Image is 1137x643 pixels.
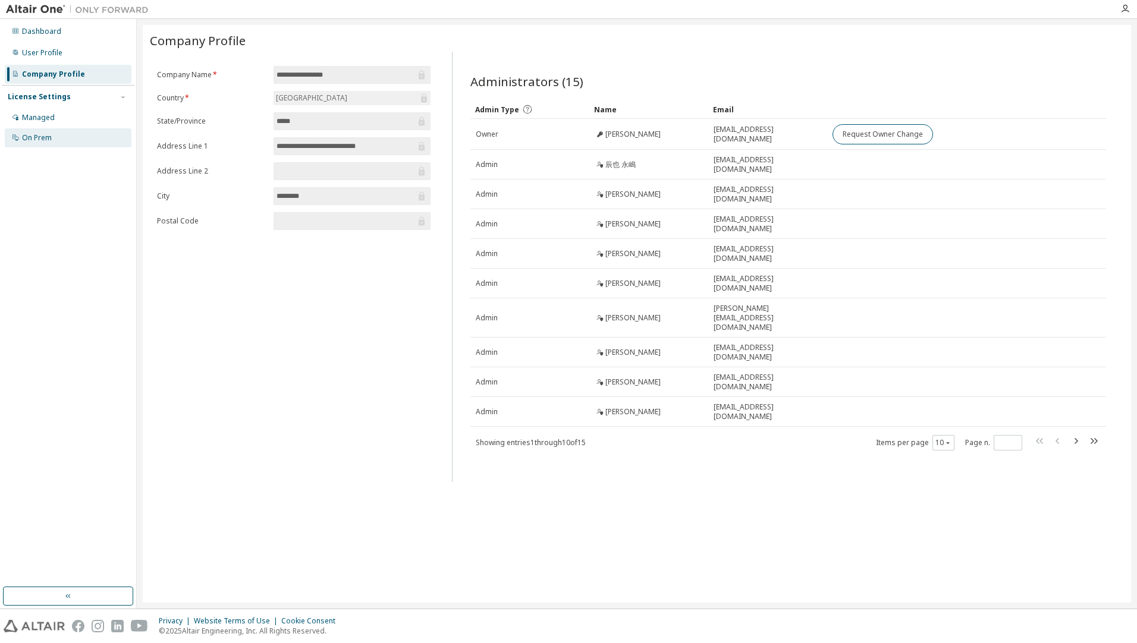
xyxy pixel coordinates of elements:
[274,91,431,105] div: [GEOGRAPHIC_DATA]
[713,100,822,119] div: Email
[157,93,266,103] label: Country
[194,616,281,626] div: Website Terms of Use
[714,304,822,332] span: [PERSON_NAME][EMAIL_ADDRESS][DOMAIN_NAME]
[714,215,822,234] span: [EMAIL_ADDRESS][DOMAIN_NAME]
[476,190,498,199] span: Admin
[476,130,498,139] span: Owner
[605,249,661,259] span: [PERSON_NAME]
[714,185,822,204] span: [EMAIL_ADDRESS][DOMAIN_NAME]
[833,124,933,144] button: Request Owner Change
[111,620,124,632] img: linkedin.svg
[714,274,822,293] span: [EMAIL_ADDRESS][DOMAIN_NAME]
[714,402,822,421] span: [EMAIL_ADDRESS][DOMAIN_NAME]
[605,219,661,229] span: [PERSON_NAME]
[274,92,349,105] div: [GEOGRAPHIC_DATA]
[476,249,498,259] span: Admin
[476,437,586,447] span: Showing entries 1 through 10 of 15
[72,620,84,632] img: facebook.svg
[157,141,266,151] label: Address Line 1
[22,70,85,79] div: Company Profile
[157,166,266,176] label: Address Line 2
[157,191,266,201] label: City
[476,313,498,323] span: Admin
[475,105,519,115] span: Admin Type
[150,32,246,49] span: Company Profile
[92,620,104,632] img: instagram.svg
[157,116,266,126] label: State/Province
[605,377,661,387] span: [PERSON_NAME]
[22,133,52,143] div: On Prem
[159,616,194,626] div: Privacy
[714,125,822,144] span: [EMAIL_ADDRESS][DOMAIN_NAME]
[714,343,822,362] span: [EMAIL_ADDRESS][DOMAIN_NAME]
[6,4,155,15] img: Altair One
[965,435,1022,450] span: Page n.
[935,438,951,447] button: 10
[22,27,61,36] div: Dashboard
[476,160,498,169] span: Admin
[281,616,343,626] div: Cookie Consent
[714,373,822,392] span: [EMAIL_ADDRESS][DOMAIN_NAME]
[605,130,661,139] span: [PERSON_NAME]
[876,435,954,450] span: Items per page
[605,348,661,357] span: [PERSON_NAME]
[157,216,266,226] label: Postal Code
[476,377,498,387] span: Admin
[476,279,498,288] span: Admin
[714,244,822,263] span: [EMAIL_ADDRESS][DOMAIN_NAME]
[605,407,661,417] span: [PERSON_NAME]
[131,620,148,632] img: youtube.svg
[476,348,498,357] span: Admin
[159,626,343,636] p: © 2025 Altair Engineering, Inc. All Rights Reserved.
[8,92,71,102] div: License Settings
[605,190,661,199] span: [PERSON_NAME]
[594,100,703,119] div: Name
[476,407,498,417] span: Admin
[470,73,583,90] span: Administrators (15)
[4,620,65,632] img: altair_logo.svg
[157,70,266,80] label: Company Name
[605,160,636,169] span: 辰也 永嶋
[714,155,822,174] span: [EMAIL_ADDRESS][DOMAIN_NAME]
[605,279,661,288] span: [PERSON_NAME]
[605,313,661,323] span: [PERSON_NAME]
[22,48,62,58] div: User Profile
[22,113,55,122] div: Managed
[476,219,498,229] span: Admin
